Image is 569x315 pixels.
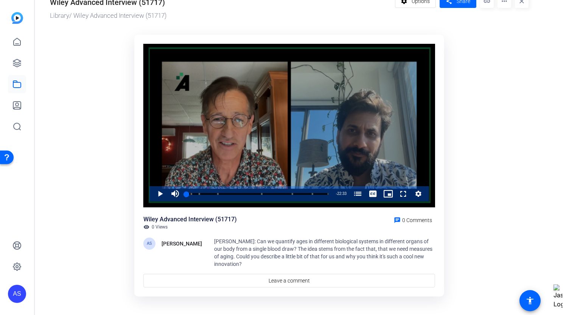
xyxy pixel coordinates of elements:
span: [PERSON_NAME]: Can we quantify ages in different biological systems in different organs of our bo... [214,238,432,267]
button: Chapters [350,186,365,201]
div: / Wiley Advanced Interview (51717) [50,11,391,21]
mat-icon: accessibility [525,296,535,305]
div: [PERSON_NAME] [162,239,202,248]
div: AS [143,238,155,250]
mat-icon: chat [394,217,401,224]
a: Leave a comment [143,274,435,287]
button: Picture-in-Picture [381,186,396,201]
button: Fullscreen [396,186,411,201]
span: - [336,191,337,196]
span: 22:33 [337,191,347,196]
div: Progress Bar [187,193,328,195]
button: Captions [365,186,381,201]
div: Wiley Advanced Interview (51717) [143,215,237,224]
div: Video Player [143,44,435,208]
div: AS [8,285,26,303]
button: Play [152,186,168,201]
mat-icon: visibility [143,224,149,230]
a: 0 Comments [391,215,435,224]
img: blue-gradient.svg [11,12,23,24]
span: 0 Comments [402,217,432,223]
a: Library [50,12,69,19]
button: Mute [168,186,183,201]
span: Leave a comment [269,277,310,285]
span: 0 Views [152,224,168,230]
